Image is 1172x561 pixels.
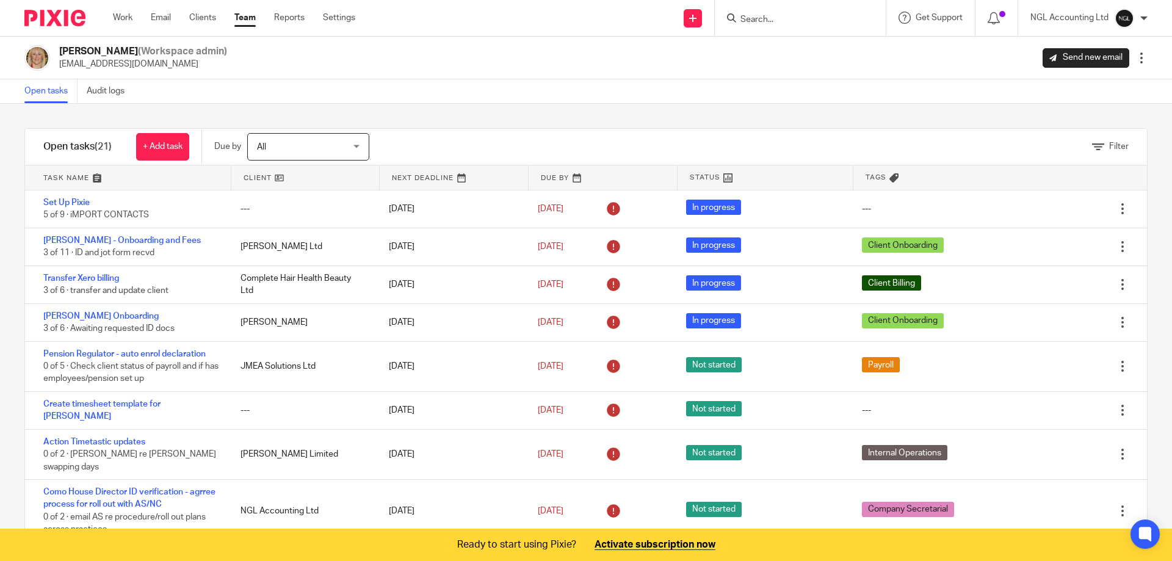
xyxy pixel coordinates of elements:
[538,450,563,458] span: [DATE]
[862,313,944,328] span: Client Onboarding
[228,442,377,466] div: [PERSON_NAME] Limited
[862,445,947,460] span: Internal Operations
[43,198,90,207] a: Set Up Pixie
[377,354,525,378] div: [DATE]
[686,445,742,460] span: Not started
[214,140,241,153] p: Due by
[189,12,216,24] a: Clients
[1109,142,1129,151] span: Filter
[228,310,377,335] div: [PERSON_NAME]
[323,12,355,24] a: Settings
[43,236,201,245] a: [PERSON_NAME] - Onboarding and Fees
[866,172,886,183] span: Tags
[862,357,900,372] span: Payroll
[228,234,377,259] div: [PERSON_NAME] Ltd
[228,354,377,378] div: JMEA Solutions Ltd
[228,197,377,221] div: ---
[1115,9,1134,28] img: NGL%20Logo%20Social%20Circle%20JPG.jpg
[862,203,871,215] div: ---
[95,142,112,151] span: (21)
[538,362,563,371] span: [DATE]
[377,398,525,422] div: [DATE]
[234,12,256,24] a: Team
[862,502,954,517] span: Company Secretarial
[43,362,219,383] span: 0 of 5 · Check client status of payroll and if has employees/pension set up
[862,275,921,291] span: Client Billing
[538,507,563,515] span: [DATE]
[686,313,741,328] span: In progress
[538,280,563,289] span: [DATE]
[228,499,377,523] div: NGL Accounting Ltd
[43,488,215,509] a: Como House Director ID verification - agrree process for roll out with AS/NC
[24,79,78,103] a: Open tasks
[136,133,189,161] a: + Add task
[1030,12,1109,24] p: NGL Accounting Ltd
[686,275,741,291] span: In progress
[862,237,944,253] span: Client Onboarding
[690,172,720,183] span: Status
[538,242,563,251] span: [DATE]
[43,400,161,421] a: Create timesheet template for [PERSON_NAME]
[43,286,168,295] span: 3 of 6 · transfer and update client
[228,398,377,422] div: ---
[257,143,266,151] span: All
[87,79,134,103] a: Audit logs
[377,310,525,335] div: [DATE]
[43,248,154,257] span: 3 of 11 · ID and jot form recvd
[59,45,227,58] h2: [PERSON_NAME]
[686,401,742,416] span: Not started
[377,234,525,259] div: [DATE]
[24,10,85,26] img: Pixie
[538,204,563,213] span: [DATE]
[739,15,849,26] input: Search
[377,272,525,297] div: [DATE]
[538,318,563,327] span: [DATE]
[686,502,742,517] span: Not started
[43,450,216,471] span: 0 of 2 · [PERSON_NAME] re [PERSON_NAME] swapping days
[43,140,112,153] h1: Open tasks
[43,513,206,534] span: 0 of 2 · email AS re procedure/roll out plans across practices
[377,499,525,523] div: [DATE]
[538,406,563,414] span: [DATE]
[686,200,741,215] span: In progress
[43,324,175,333] span: 3 of 6 · Awaiting requested ID docs
[43,438,145,446] a: Action Timetastic updates
[151,12,171,24] a: Email
[377,197,525,221] div: [DATE]
[686,357,742,372] span: Not started
[138,46,227,56] span: (Workspace admin)
[43,211,149,220] span: 5 of 9 · iMPORT CONTACTS
[228,266,377,303] div: Complete Hair Health Beauty Ltd
[274,12,305,24] a: Reports
[43,350,206,358] a: Pension Regulator - auto enrol declaration
[43,312,159,320] a: [PERSON_NAME] Onboarding
[686,237,741,253] span: In progress
[916,13,963,22] span: Get Support
[377,442,525,466] div: [DATE]
[43,274,119,283] a: Transfer Xero billing
[24,45,50,71] img: JW%20photo.JPG
[1043,48,1129,68] a: Send new email
[862,404,871,416] div: ---
[113,12,132,24] a: Work
[59,58,227,70] p: [EMAIL_ADDRESS][DOMAIN_NAME]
